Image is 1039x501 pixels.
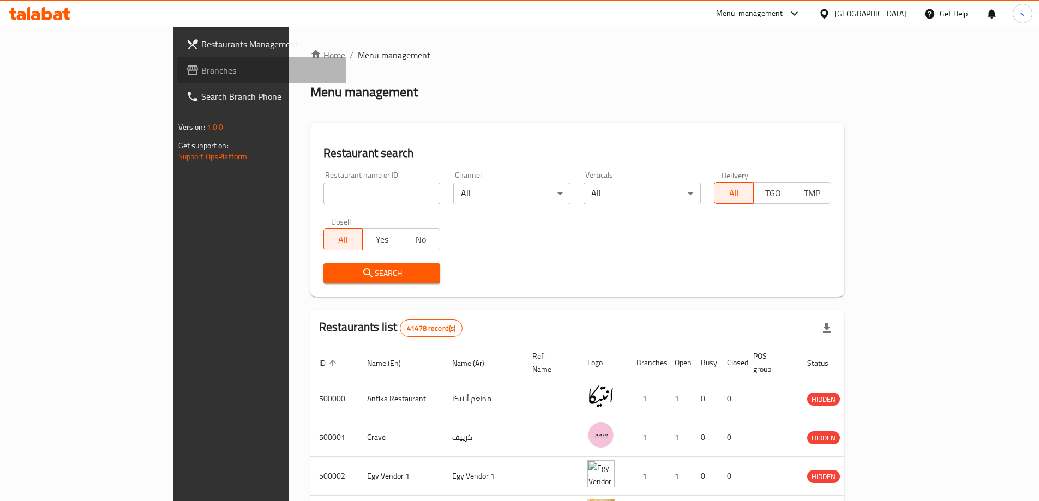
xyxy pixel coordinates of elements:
[666,379,692,418] td: 1
[350,49,353,62] li: /
[692,418,718,457] td: 0
[628,379,666,418] td: 1
[716,7,783,20] div: Menu-management
[807,357,843,370] span: Status
[718,457,744,496] td: 0
[792,182,831,204] button: TMP
[201,64,338,77] span: Branches
[358,457,443,496] td: Egy Vendor 1
[666,457,692,496] td: 1
[319,319,463,337] h2: Restaurants list
[628,457,666,496] td: 1
[358,379,443,418] td: Antika Restaurant
[401,228,440,250] button: No
[178,138,229,153] span: Get support on:
[814,315,840,341] div: Export file
[753,349,785,376] span: POS group
[332,267,432,280] span: Search
[587,460,615,487] img: Egy Vendor 1
[367,357,415,370] span: Name (En)
[587,383,615,410] img: Antika Restaurant
[807,470,840,483] span: HIDDEN
[722,171,749,179] label: Delivery
[666,418,692,457] td: 1
[323,183,441,204] input: Search for restaurant name or ID..
[797,185,827,201] span: TMP
[443,379,524,418] td: مطعم أنتيكا
[628,346,666,379] th: Branches
[714,182,753,204] button: All
[807,432,840,444] span: HIDDEN
[532,349,566,376] span: Ref. Name
[367,232,397,248] span: Yes
[719,185,749,201] span: All
[579,346,628,379] th: Logo
[834,8,906,20] div: [GEOGRAPHIC_DATA]
[177,57,346,83] a: Branches
[400,319,463,337] div: Total records count
[692,379,718,418] td: 0
[666,346,692,379] th: Open
[331,218,351,225] label: Upsell
[319,357,340,370] span: ID
[758,185,788,201] span: TGO
[753,182,792,204] button: TGO
[692,346,718,379] th: Busy
[807,393,840,406] span: HIDDEN
[358,418,443,457] td: Crave
[718,346,744,379] th: Closed
[400,323,462,334] span: 41478 record(s)
[628,418,666,457] td: 1
[453,183,570,204] div: All
[587,421,615,449] img: Crave
[201,38,338,51] span: Restaurants Management
[807,470,840,483] div: HIDDEN
[358,49,430,62] span: Menu management
[692,457,718,496] td: 0
[328,232,358,248] span: All
[201,90,338,103] span: Search Branch Phone
[443,418,524,457] td: كرييف
[452,357,499,370] span: Name (Ar)
[1020,8,1024,20] span: s
[323,263,441,283] button: Search
[718,418,744,457] td: 0
[584,183,701,204] div: All
[310,49,845,62] nav: breadcrumb
[323,145,832,161] h2: Restaurant search
[177,31,346,57] a: Restaurants Management
[443,457,524,496] td: Egy Vendor 1
[310,83,418,101] h2: Menu management
[177,83,346,110] a: Search Branch Phone
[718,379,744,418] td: 0
[178,149,248,164] a: Support.OpsPlatform
[323,228,363,250] button: All
[362,228,401,250] button: Yes
[178,120,205,134] span: Version:
[207,120,224,134] span: 1.0.0
[406,232,436,248] span: No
